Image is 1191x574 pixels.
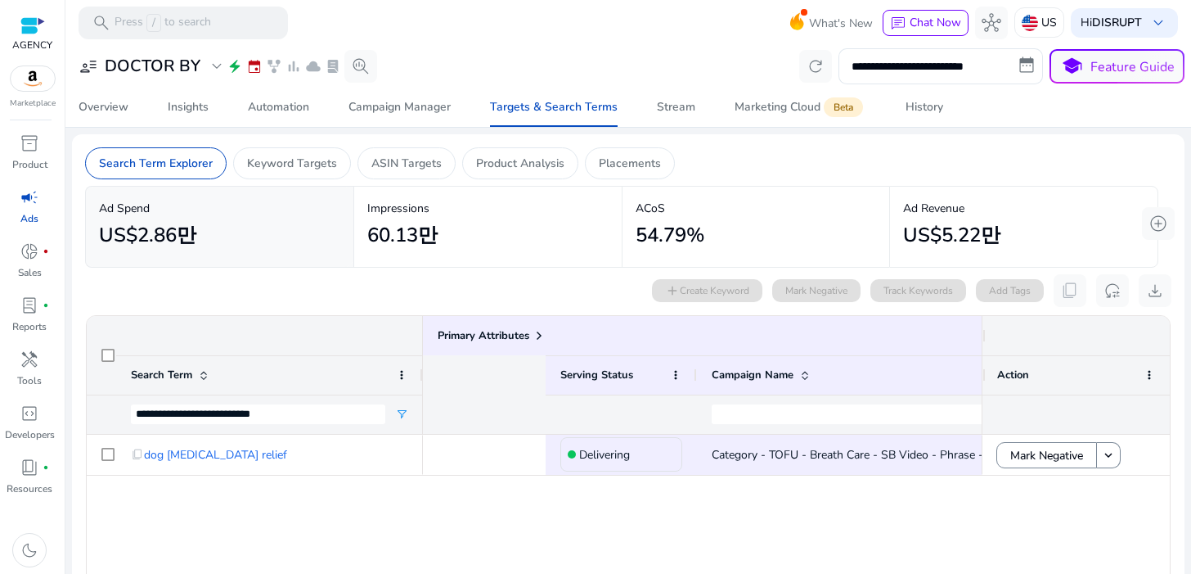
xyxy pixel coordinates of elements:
[906,102,943,113] div: History
[910,15,961,30] span: Chat Now
[20,404,39,423] span: code_blocks
[1081,17,1142,29] p: Hi
[1148,214,1168,233] span: add_circle
[636,224,704,247] h2: 54.79%
[367,200,609,217] p: Impressions
[7,481,52,496] p: Resources
[12,157,47,172] p: Product
[1010,439,1083,472] span: Mark Negative
[10,97,56,110] p: Marketplace
[146,14,161,32] span: /
[806,56,825,76] span: refresh
[579,438,630,472] p: Delivering
[248,102,309,113] div: Automation
[1060,55,1084,79] span: school
[997,368,1029,382] span: Action
[1041,8,1057,37] p: US
[490,102,618,113] div: Targets & Search Terms
[809,9,873,38] span: What's New
[105,56,200,76] h3: DOCTOR BY
[79,102,128,113] div: Overview
[996,442,1097,468] button: Mark Negative
[712,447,1050,463] span: Category - TOFU - Breath Care - SB Video - Phrase - Dog Oxygen
[92,13,111,33] span: search
[285,58,302,75] span: bar_chart
[20,188,39,207] span: campaign
[12,38,52,52] p: AGENCY
[247,155,337,172] p: Keyword Targets
[227,58,243,75] span: electric_bolt
[599,155,661,172] p: Placements
[144,438,287,472] span: dog [MEDICAL_DATA] relief
[131,368,192,382] span: Search Term
[20,350,39,369] span: handyman
[11,66,55,91] img: amazon.svg
[883,10,969,36] button: chatChat Now
[207,56,227,76] span: expand_more
[367,224,438,247] h2: 60.13만
[1092,15,1142,30] b: DISRUPT
[636,200,877,217] p: ACoS
[18,265,42,280] p: Sales
[1022,15,1038,31] img: us.svg
[1101,448,1116,463] mat-icon: keyboard_arrow_down
[115,14,211,32] p: Press to search
[348,102,451,113] div: Campaign Manager
[560,368,633,382] span: Serving Status
[371,155,442,172] p: ASIN Targets
[1049,49,1184,84] button: schoolFeature Guide
[1103,281,1122,301] span: reset_settings
[20,296,39,315] span: lab_profile
[168,102,209,113] div: Insights
[351,56,371,76] span: search_insights
[99,224,196,247] h2: US$2.86만
[1139,274,1171,307] button: download
[266,58,282,75] span: family_history
[5,427,55,442] p: Developers
[12,319,47,334] p: Reports
[325,58,341,75] span: lab_profile
[1145,281,1165,301] span: download
[438,328,529,343] span: Primary Attributes
[903,224,1000,247] h2: US$5.22만
[1090,57,1175,77] p: Feature Guide
[99,200,340,217] p: Ad Spend
[1148,13,1168,33] span: keyboard_arrow_down
[43,464,49,471] span: fiber_manual_record
[982,13,1001,33] span: hub
[1142,207,1175,240] button: add_circle
[20,211,38,226] p: Ads
[246,58,263,75] span: event
[79,56,98,76] span: user_attributes
[17,373,42,388] p: Tools
[975,7,1008,39] button: hub
[476,155,564,172] p: Product Analysis
[712,368,793,382] span: Campaign Name
[131,405,385,424] input: Search Term Filter Input
[20,540,39,560] span: dark_mode
[712,405,1069,424] input: Campaign Name Filter Input
[657,102,695,113] div: Stream
[43,302,49,309] span: fiber_manual_record
[890,16,906,32] span: chat
[99,155,213,172] p: Search Term Explorer
[903,200,1144,217] p: Ad Revenue
[20,133,39,153] span: inventory_2
[305,58,321,75] span: cloud
[344,50,377,83] button: search_insights
[20,242,39,261] span: donut_small
[735,101,866,114] div: Marketing Cloud
[1096,274,1129,307] button: reset_settings
[395,408,408,421] button: Open Filter Menu
[824,97,863,117] span: Beta
[43,248,49,255] span: fiber_manual_record
[20,458,39,477] span: book_4
[799,50,832,83] button: refresh
[131,448,144,461] span: content_copy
